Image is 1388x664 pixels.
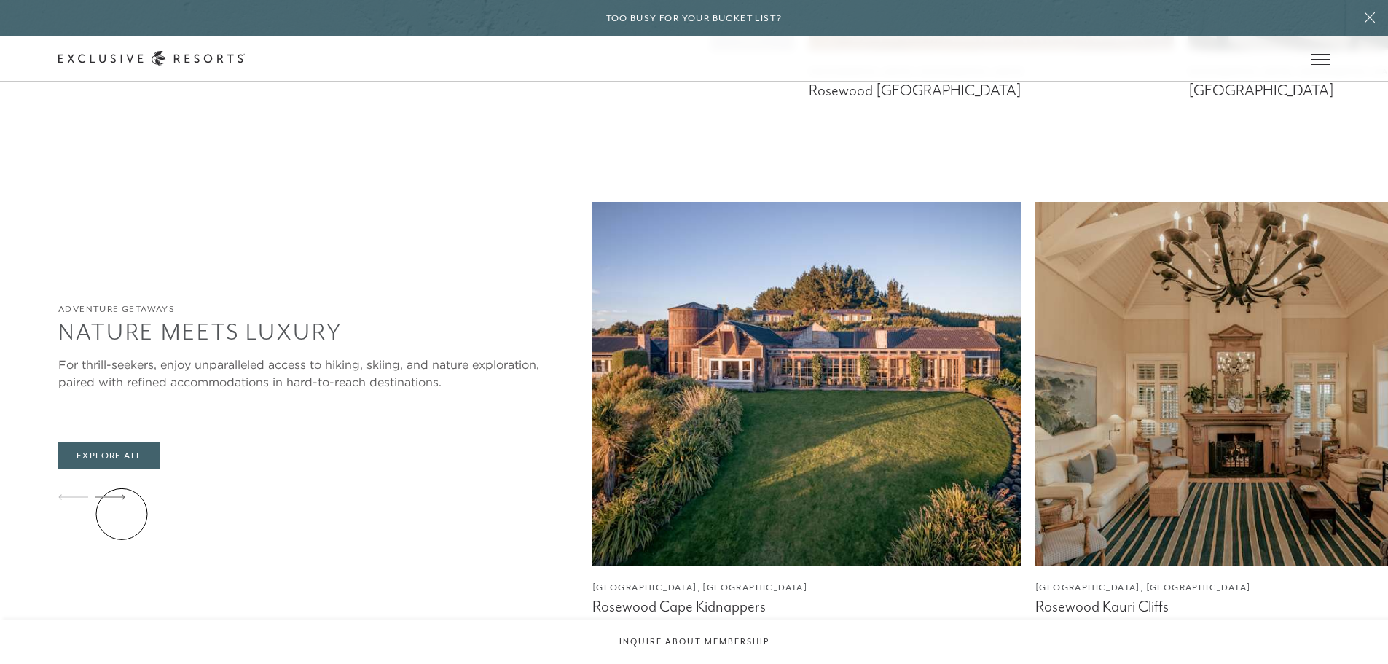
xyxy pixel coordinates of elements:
[58,356,578,391] div: For thrill-seekers, enjoy unparalleled access to hiking, skiing, and nature exploration, paired w...
[58,442,160,469] a: Explore All
[1311,54,1330,64] button: Open navigation
[606,12,783,26] h6: Too busy for your bucket list?
[809,82,1174,100] figcaption: Rosewood [GEOGRAPHIC_DATA]
[592,598,1021,616] figcaption: Rosewood Cape Kidnappers
[58,302,578,316] h6: Adventure Getaways
[592,581,1021,595] figcaption: [GEOGRAPHIC_DATA], [GEOGRAPHIC_DATA]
